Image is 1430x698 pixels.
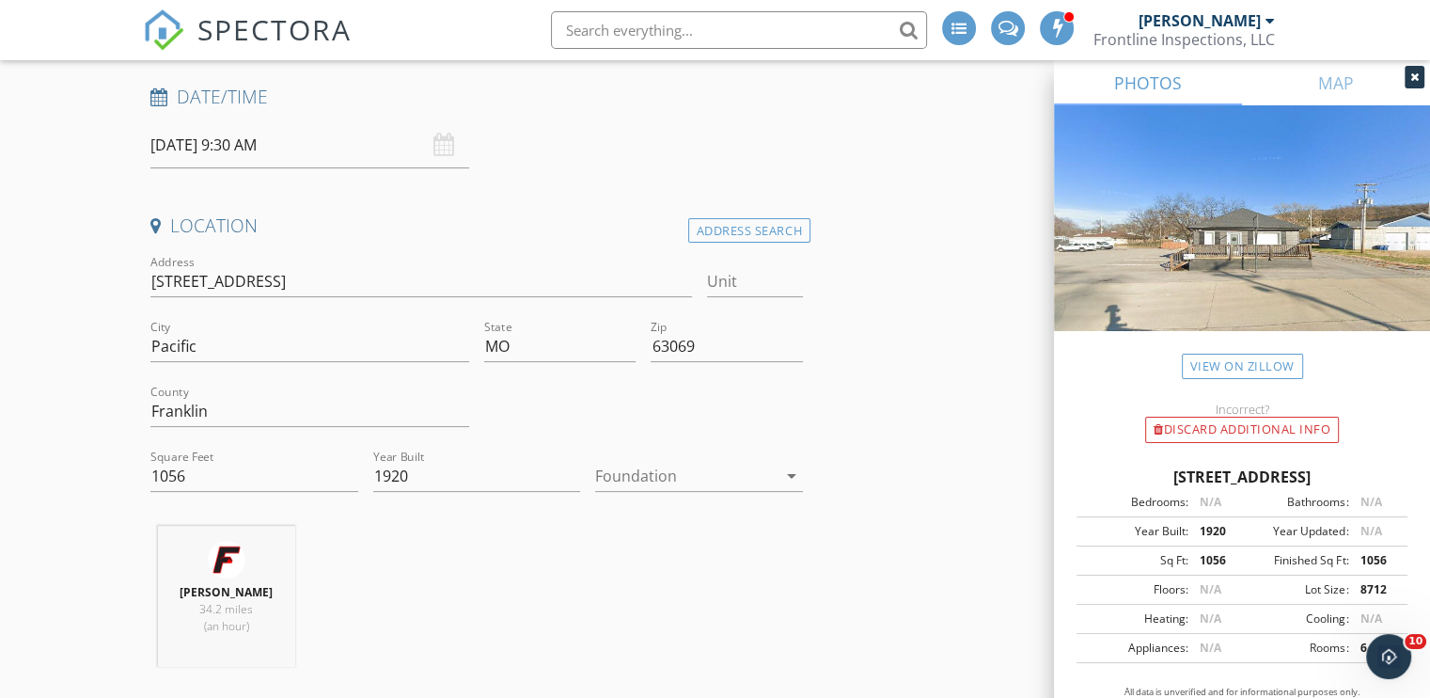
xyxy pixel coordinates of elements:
span: N/A [1200,611,1221,627]
span: 34.2 miles [199,601,253,617]
img: qfjs4448.jpg [208,541,245,579]
a: SPECTORA [143,25,352,65]
span: N/A [1359,494,1381,510]
div: Incorrect? [1054,402,1430,417]
h4: Date/Time [150,85,803,109]
div: Lot Size: [1242,581,1348,598]
div: [PERSON_NAME] [1139,11,1261,30]
a: View on Zillow [1182,354,1303,379]
span: N/A [1200,494,1221,510]
div: Discard Additional info [1145,417,1339,443]
div: Frontline Inspections, LLC [1093,30,1275,49]
div: Bedrooms: [1082,494,1188,511]
div: Bathrooms: [1242,494,1348,511]
span: N/A [1359,523,1381,539]
div: 1920 [1188,523,1242,540]
span: (an hour) [204,618,249,634]
div: Sq Ft: [1082,552,1188,569]
div: Year Updated: [1242,523,1348,540]
span: N/A [1200,581,1221,597]
div: Year Built: [1082,523,1188,540]
div: 1056 [1348,552,1402,569]
input: Search everything... [551,11,927,49]
a: PHOTOS [1054,60,1242,105]
img: The Best Home Inspection Software - Spectora [143,9,184,51]
div: 1056 [1188,552,1242,569]
div: Rooms: [1242,640,1348,657]
img: streetview [1054,105,1430,376]
div: Address Search [688,218,810,244]
div: Cooling: [1242,611,1348,627]
div: Heating: [1082,611,1188,627]
input: Select date [150,122,469,168]
div: 6 [1348,640,1402,657]
iframe: Intercom live chat [1366,634,1411,679]
div: [STREET_ADDRESS] [1076,466,1407,488]
span: SPECTORA [197,9,352,49]
div: Floors: [1082,581,1188,598]
span: N/A [1359,611,1381,627]
i: arrow_drop_down [780,465,803,487]
div: Finished Sq Ft: [1242,552,1348,569]
div: 8712 [1348,581,1402,598]
span: N/A [1200,640,1221,656]
strong: [PERSON_NAME] [180,584,273,600]
div: Appliances: [1082,640,1188,657]
h4: Location [150,214,803,238]
span: 10 [1405,634,1426,649]
a: MAP [1242,60,1430,105]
